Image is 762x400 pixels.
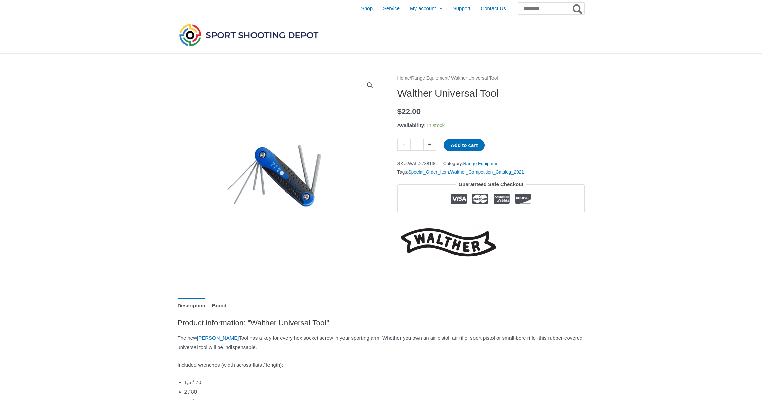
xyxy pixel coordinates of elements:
[463,161,500,166] a: Range Equipment
[178,318,585,328] h2: Product information: “Walther Universal Tool”
[410,139,424,151] input: Product quantity
[408,169,449,175] a: Special_Order_Item
[178,298,206,313] a: Description
[397,76,410,81] a: Home
[178,333,585,352] p: The new Tool has a key for every hex socket screw in your sporting arm. Whether you own an air pi...
[397,107,421,116] bdi: 22.00
[444,139,485,151] button: Add to cart
[427,122,445,128] span: In stock
[364,79,376,91] a: View full-screen image gallery
[571,3,584,14] button: Search
[397,107,402,116] span: $
[178,22,320,48] img: Sport Shooting Depot
[408,161,437,166] span: WAL.2788136
[397,168,524,176] span: Tags: ,
[443,159,500,168] span: Category:
[184,378,585,387] li: 1,5 / 70
[197,335,239,341] a: [PERSON_NAME]
[184,387,585,397] li: 2 / 80
[397,122,426,128] span: Availability:
[212,298,226,313] a: Brand
[397,159,437,168] span: SKU:
[424,139,436,151] a: +
[411,76,448,81] a: Range Equipment
[397,74,585,83] nav: Breadcrumb
[397,139,410,151] a: -
[450,169,524,175] a: Walther_Competition_Catalog_2021
[456,180,526,189] legend: Guaranteed Safe Checkout
[397,87,585,99] h1: Walther Universal Tool
[178,360,585,370] p: Included wrenches (width across flats / length):
[397,223,499,261] a: Walther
